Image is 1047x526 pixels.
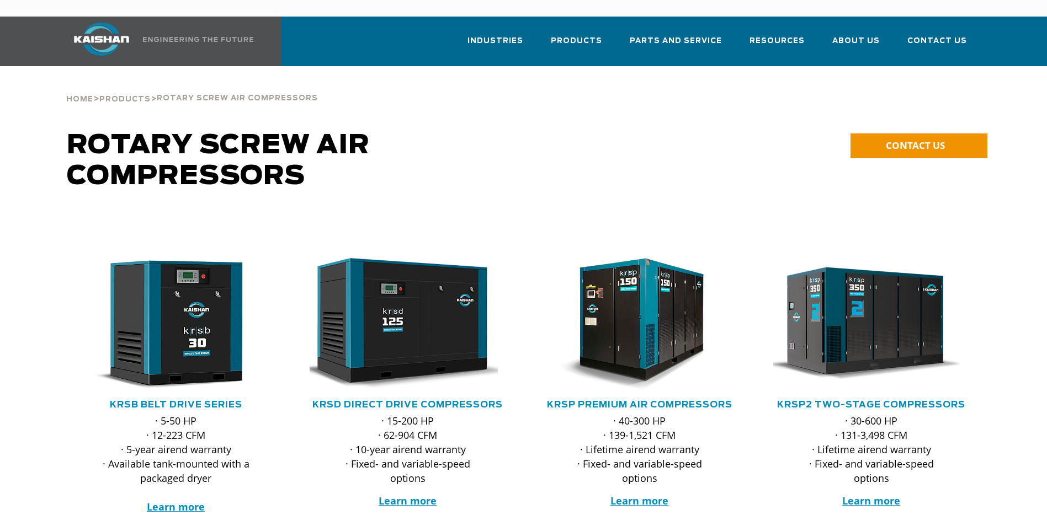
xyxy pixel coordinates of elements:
p: · 5-50 HP · 12-223 CFM · 5-year airend warranty · Available tank-mounted with a packaged dryer [100,414,252,514]
a: Learn more [147,500,205,513]
p: · 15-200 HP · 62-904 CFM · 10-year airend warranty · Fixed- and variable-speed options [332,414,484,485]
span: CONTACT US [886,139,945,152]
img: Engineering the future [143,37,253,42]
p: · 30-600 HP · 131-3,498 CFM · Lifetime airend warranty · Fixed- and variable-speed options [795,414,948,485]
a: Products [551,26,602,64]
a: Industries [467,26,523,64]
a: Products [99,94,151,104]
a: CONTACT US [851,133,987,158]
span: About Us [832,35,880,47]
a: Learn more [610,494,668,507]
span: Rotary Screw Air Compressors [157,95,318,102]
img: krsp150 [533,258,730,390]
span: Products [551,35,602,47]
a: Parts and Service [630,26,722,64]
img: krsd125 [301,258,498,390]
span: Contact Us [907,35,967,47]
p: · 40-300 HP · 139-1,521 CFM · Lifetime airend warranty · Fixed- and variable-speed options [564,414,716,485]
a: About Us [832,26,880,64]
div: krsb30 [78,258,274,390]
span: Home [66,96,93,103]
a: Learn more [379,494,437,507]
span: Parts and Service [630,35,722,47]
a: KRSP Premium Air Compressors [547,400,732,409]
a: KRSB Belt Drive Series [110,400,242,409]
img: krsp350 [765,258,961,390]
a: Home [66,94,93,104]
div: krsp350 [773,258,970,390]
div: > > [66,66,318,108]
a: Kaishan USA [60,17,256,66]
a: Contact Us [907,26,967,64]
span: Resources [750,35,805,47]
img: kaishan logo [60,23,143,56]
img: krsb30 [70,258,266,390]
div: krsd125 [310,258,506,390]
a: Learn more [842,494,900,507]
div: krsp150 [541,258,738,390]
span: Industries [467,35,523,47]
span: Products [99,96,151,103]
a: KRSD Direct Drive Compressors [312,400,503,409]
a: KRSP2 Two-Stage Compressors [777,400,965,409]
a: Resources [750,26,805,64]
span: Rotary Screw Air Compressors [67,132,370,190]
